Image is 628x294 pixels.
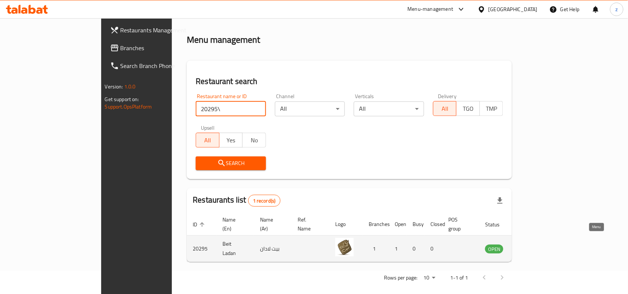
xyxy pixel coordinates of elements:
span: Name (Ar) [260,215,283,233]
span: Yes [222,135,240,146]
a: Restaurants Management [104,21,206,39]
div: [GEOGRAPHIC_DATA] [488,5,538,13]
div: Rows per page: [420,272,438,284]
span: ID [193,220,207,229]
span: Name (En) [222,215,245,233]
span: 1 record(s) [249,197,280,204]
span: z [616,5,618,13]
span: OPEN [485,245,503,253]
p: Rows per page: [384,273,417,282]
span: Version: [105,82,123,91]
span: All [436,103,454,114]
h2: Menu management [187,34,260,46]
span: Menu management [219,10,269,19]
td: 1 [389,236,407,262]
span: Restaurants Management [121,26,200,35]
span: Get support on: [105,94,139,104]
input: Search for restaurant name or ID.. [196,101,266,116]
th: Logo [329,213,363,236]
button: TMP [480,101,503,116]
li: / [214,10,216,19]
td: 0 [424,236,442,262]
span: 1.0.0 [124,82,136,91]
th: Open [389,213,407,236]
span: TGO [459,103,477,114]
span: Search [202,159,260,168]
span: Search Branch Phone [121,61,200,70]
button: Yes [219,133,243,148]
button: No [242,133,266,148]
button: TGO [456,101,480,116]
p: 1-1 of 1 [450,273,468,282]
button: All [196,133,220,148]
div: Export file [491,192,509,210]
span: Ref. Name [298,215,320,233]
button: Search [196,156,266,170]
span: All [199,135,217,146]
span: No [246,135,263,146]
h2: Restaurants list [193,194,280,207]
th: Busy [407,213,424,236]
a: Support.OpsPlatform [105,102,152,112]
a: Search Branch Phone [104,57,206,75]
td: 0 [407,236,424,262]
a: Branches [104,39,206,57]
span: TMP [483,103,500,114]
td: Beit Ladan [217,236,254,262]
th: Closed [424,213,442,236]
td: بيت لادان [254,236,292,262]
div: Menu-management [408,5,454,14]
label: Delivery [438,94,457,99]
div: All [275,101,345,116]
table: enhanced table [187,213,544,262]
span: Status [485,220,509,229]
label: Upsell [201,125,215,130]
td: 1 [363,236,389,262]
th: Branches [363,213,389,236]
div: Total records count [248,195,281,207]
h2: Restaurant search [196,76,503,87]
div: All [354,101,424,116]
button: All [433,101,457,116]
span: Branches [121,43,200,52]
span: POS group [448,215,470,233]
img: Beit Ladan [335,238,354,256]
